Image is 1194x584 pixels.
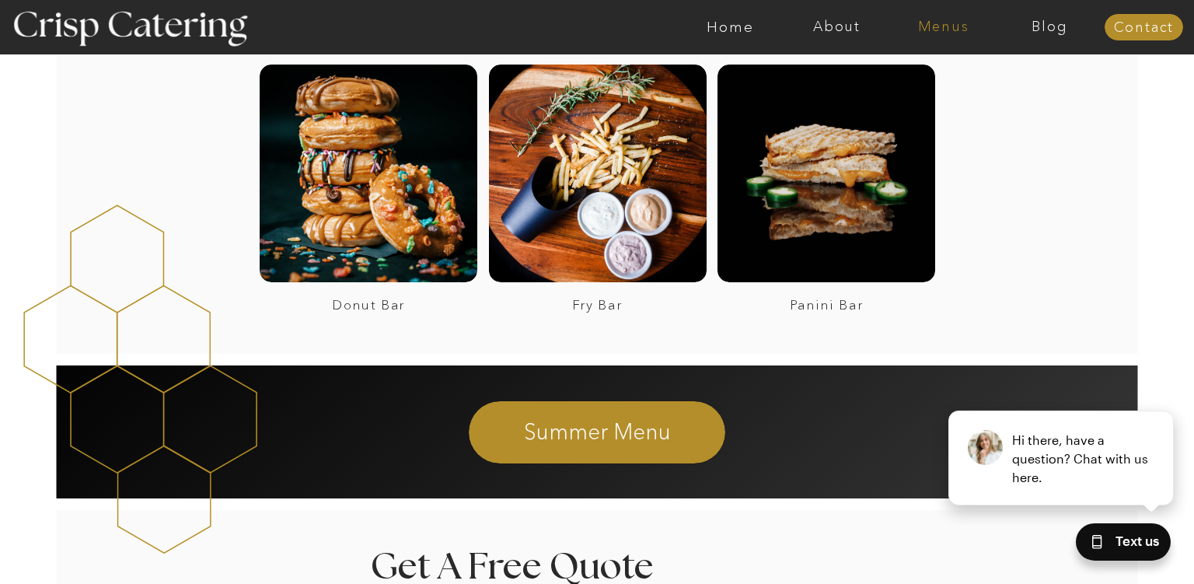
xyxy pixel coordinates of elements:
[1105,20,1183,36] a: Contact
[491,298,703,313] a: Fry Bar
[370,549,701,578] h2: Get A Free Quote
[930,339,1194,526] iframe: podium webchat widget prompt
[890,19,997,35] a: Menus
[784,19,890,35] a: About
[1039,506,1194,584] iframe: podium webchat widget bubble
[721,298,932,313] a: Panini Bar
[677,19,784,35] a: Home
[997,19,1103,35] a: Blog
[386,417,808,445] a: Summer Menu
[263,298,474,313] a: Donut Bar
